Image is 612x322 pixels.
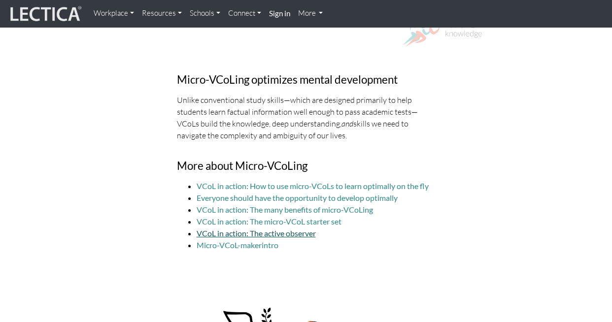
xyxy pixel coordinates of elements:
[197,193,398,202] a: Everyone should have the opportunity to develop optimally
[197,240,262,250] a: Micro-VCoL-maker
[197,205,373,214] a: VCoL in action: The many benefits of micro-VCoLing
[224,4,265,23] a: Connect
[341,119,353,129] i: and
[186,4,224,23] a: Schools
[265,4,294,24] a: Sign in
[269,9,290,18] strong: Sign in
[138,4,186,23] a: Resources
[177,74,436,86] h3: Micro-VCoLing optimizes mental development
[177,94,436,141] p: Unlike conventional study skills—which are designed primarily to help students learn factual info...
[294,4,327,23] a: More
[262,240,278,250] a: intro
[197,228,316,238] a: VCoL in action: The active observer
[177,160,436,172] h3: More about Micro-VCoLing
[8,4,82,23] img: lecticalive
[197,181,429,191] a: VCoL in action: How to use micro-VCoLs to learn optimally on the fly
[90,4,138,23] a: Workplace
[197,217,341,226] a: VCoL in action: The micro-VCoL starter set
